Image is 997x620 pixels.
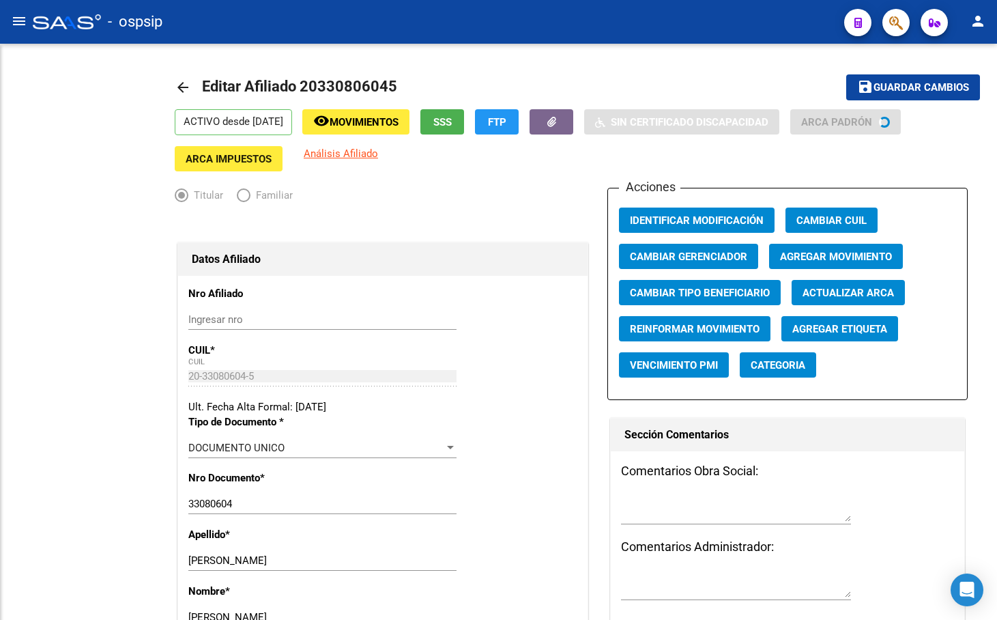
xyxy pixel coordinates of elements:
button: SSS [420,109,464,135]
mat-icon: remove_red_eye [313,113,330,129]
span: Análisis Afiliado [304,147,378,160]
span: FTP [488,116,506,128]
p: Apellido [188,527,305,542]
span: Actualizar ARCA [803,287,894,299]
p: Nro Documento [188,470,305,485]
h1: Datos Afiliado [192,249,574,270]
p: CUIL [188,343,305,358]
h3: Comentarios Obra Social: [621,462,954,481]
span: SSS [433,116,452,128]
mat-radio-group: Elija una opción [175,192,306,204]
button: Agregar Movimiento [769,244,903,269]
span: Reinformar Movimiento [630,323,760,335]
button: Vencimiento PMI [619,352,729,378]
p: ACTIVO desde [DATE] [175,109,292,135]
span: Categoria [751,359,805,371]
button: Identificar Modificación [619,208,775,233]
h3: Comentarios Administrador: [621,537,954,556]
button: Sin Certificado Discapacidad [584,109,779,135]
button: ARCA Padrón [790,109,901,135]
span: Agregar Movimiento [780,251,892,263]
button: Cambiar CUIL [785,208,878,233]
div: Ult. Fecha Alta Formal: [DATE] [188,399,577,414]
span: Vencimiento PMI [630,359,718,371]
button: Movimientos [302,109,409,135]
span: Cambiar Gerenciador [630,251,747,263]
span: Titular [188,188,223,203]
span: Movimientos [330,116,399,128]
span: DOCUMENTO UNICO [188,442,285,454]
span: Cambiar Tipo Beneficiario [630,287,770,299]
span: Cambiar CUIL [796,214,867,227]
span: Editar Afiliado 20330806045 [202,78,397,95]
span: Guardar cambios [873,82,969,94]
mat-icon: person [970,13,986,29]
span: ARCA Padrón [801,116,872,128]
button: Agregar Etiqueta [781,316,898,341]
button: Cambiar Tipo Beneficiario [619,280,781,305]
h1: Sección Comentarios [624,424,951,446]
mat-icon: save [857,79,873,95]
button: Actualizar ARCA [792,280,905,305]
span: - ospsip [108,7,162,37]
p: Nro Afiliado [188,286,305,301]
span: Sin Certificado Discapacidad [611,116,768,128]
p: Tipo de Documento * [188,414,305,429]
h3: Acciones [619,178,680,197]
button: ARCA Impuestos [175,146,283,171]
button: Guardar cambios [846,74,980,100]
mat-icon: menu [11,13,27,29]
button: Categoria [740,352,816,378]
mat-icon: arrow_back [175,79,191,96]
button: Reinformar Movimiento [619,316,770,341]
span: ARCA Impuestos [186,153,272,165]
button: Cambiar Gerenciador [619,244,758,269]
div: Open Intercom Messenger [951,574,983,606]
button: FTP [475,109,519,135]
span: Familiar [250,188,293,203]
span: Agregar Etiqueta [792,323,887,335]
span: Identificar Modificación [630,214,764,227]
p: Nombre [188,584,305,599]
